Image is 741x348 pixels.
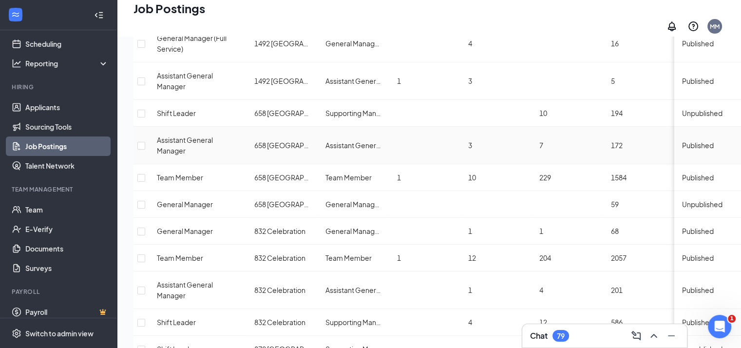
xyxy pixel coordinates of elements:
span: 832 Celebration [254,286,305,294]
span: Shift Leader [157,109,196,117]
a: Sourcing Tools [25,117,109,136]
span: Published [682,318,714,327]
a: Documents [25,239,109,258]
span: Unpublished [682,200,722,209]
svg: Notifications [666,20,678,32]
span: 229 [539,173,551,182]
td: 658 Hartsville [247,164,318,191]
svg: Minimize [665,330,677,342]
span: 1584 [611,173,627,182]
a: Team [25,200,109,219]
h3: Chat [530,330,548,341]
td: General Management [318,25,389,62]
iframe: Intercom live chat [708,315,731,338]
div: Hiring [12,83,107,91]
span: Assistant General Management [325,77,426,85]
svg: Collapse [94,10,104,20]
span: Published [682,286,714,294]
span: General Management [325,227,396,235]
a: Surveys [25,258,109,278]
span: Published [682,227,714,235]
span: Supporting Management [325,318,406,327]
span: 1 [397,77,401,85]
span: 59 [611,200,619,209]
span: 194 [611,109,623,117]
svg: WorkstreamLogo [11,10,20,19]
span: 7 [539,141,543,150]
span: Team Member [157,173,203,182]
span: 832 Celebration [254,253,305,262]
span: 1 [397,253,401,262]
td: Assistant General Management [318,62,389,100]
span: 12 [539,318,547,327]
span: General Manager [157,200,213,209]
td: General Management [318,218,389,245]
span: 68 [611,227,619,235]
span: 3 [468,77,472,85]
span: 204 [539,253,551,262]
td: Supporting Management [318,100,389,127]
svg: Analysis [12,58,21,68]
span: 1492 [GEOGRAPHIC_DATA][PERSON_NAME] [254,39,398,48]
span: Team Member [325,253,372,262]
span: Shift Leader [157,318,196,327]
span: 586 [611,318,623,327]
div: 79 [557,332,565,340]
span: 1 [539,227,543,235]
span: Assistant General Management [325,286,426,294]
td: 658 Hartsville [247,191,318,218]
span: 4 [468,318,472,327]
span: 658 [GEOGRAPHIC_DATA] [254,200,338,209]
a: PayrollCrown [25,302,109,322]
div: Payroll [12,288,107,296]
span: Published [682,77,714,85]
span: Published [682,253,714,262]
td: 832 Celebration [247,309,318,336]
a: Job Postings [25,136,109,156]
span: Assistant General Manager [157,280,213,300]
span: Supporting Management [325,109,406,117]
div: MM [710,22,720,31]
span: Published [682,39,714,48]
span: 201 [611,286,623,294]
span: 1 [468,286,472,294]
div: Reporting [25,58,109,68]
span: 12 [468,253,476,262]
a: Applicants [25,97,109,117]
td: 832 Celebration [247,218,318,245]
span: 172 [611,141,623,150]
svg: Settings [12,329,21,338]
span: 4 [539,286,543,294]
span: Unpublished [682,109,722,117]
span: 658 [GEOGRAPHIC_DATA] [254,173,338,182]
span: 16 [611,39,619,48]
td: Team Member [318,245,389,271]
svg: ChevronUp [648,330,660,342]
span: Published [682,141,714,150]
span: General Manager [157,227,213,235]
a: Talent Network [25,156,109,175]
button: ChevronUp [646,328,662,344]
td: 832 Celebration [247,271,318,309]
td: 1492 Downtown Florence [247,25,318,62]
span: 10 [539,109,547,117]
td: Assistant General Management [318,271,389,309]
td: 832 Celebration [247,245,318,271]
span: 4 [468,39,472,48]
span: Team Member [325,173,372,182]
td: 658 Hartsville [247,100,318,127]
span: Assistant General Management [325,141,426,150]
span: 1 [397,173,401,182]
span: Team Member [157,253,203,262]
svg: QuestionInfo [687,20,699,32]
span: 1 [728,315,736,323]
a: E-Verify [25,219,109,239]
span: 3 [468,141,472,150]
span: Assistant General Manager [157,135,213,155]
button: Minimize [664,328,679,344]
span: 10 [468,173,476,182]
span: 2057 [611,253,627,262]
span: 1492 [GEOGRAPHIC_DATA][PERSON_NAME] [254,77,398,85]
span: 1 [468,227,472,235]
button: ComposeMessage [628,328,644,344]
